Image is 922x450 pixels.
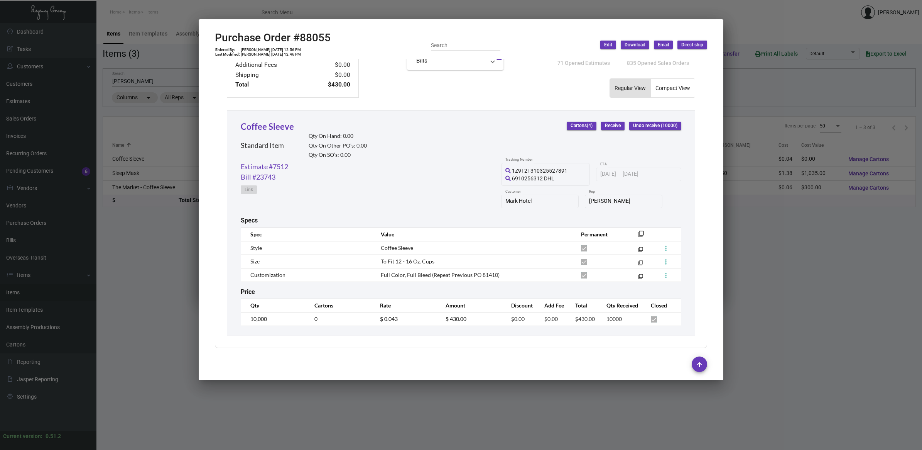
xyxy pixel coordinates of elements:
a: Estimate #7512 [241,161,288,172]
span: Download [625,42,645,48]
button: Receive [601,122,625,130]
th: Add Fee [537,299,567,312]
span: (4) [587,123,593,129]
span: Edit [604,42,612,48]
span: 6910256312﻿ DHL [512,175,554,182]
th: Spec [241,228,373,241]
span: Customization [250,272,285,278]
button: Cartons(4) [567,122,596,130]
span: Email [658,42,669,48]
button: Edit [600,41,616,49]
td: [PERSON_NAME] [DATE] 12:46 PM [240,52,301,57]
mat-expansion-panel-header: Bills [407,51,503,70]
th: Rate [372,299,438,312]
th: Closed [643,299,681,312]
button: 71 Opened Estimates [551,56,616,70]
h2: Qty On SO’s: 0.00 [309,152,367,158]
input: Start date [600,171,616,177]
a: Coffee Sleeve [241,121,294,132]
button: Email [654,41,673,49]
th: Discount [503,299,537,312]
span: Receive [605,122,621,129]
td: $430.00 [310,80,351,90]
span: – [618,171,621,177]
a: Bill #23743 [241,172,275,182]
th: Qty Received [599,299,643,312]
button: Undo receive (10000) [629,122,681,130]
span: 10000 [606,316,622,322]
mat-panel-title: Bills [416,56,485,65]
button: Link [241,185,257,194]
h2: Specs [241,217,258,224]
h2: Purchase Order #88055 [215,31,331,44]
input: End date [623,171,660,177]
th: Qty [241,299,307,312]
h2: Standard Item [241,141,284,150]
td: $0.00 [310,70,351,80]
th: Cartons [307,299,372,312]
span: Size [250,258,260,265]
button: 835 Opened Sales Orders [621,56,695,70]
span: Style [250,245,262,251]
h2: Qty On Hand: 0.00 [309,133,367,139]
span: Link [245,187,253,193]
h2: Price [241,288,255,295]
div: 0.51.2 [46,432,61,440]
th: Value [373,228,573,241]
span: 71 Opened Estimates [557,60,610,66]
button: Compact View [651,79,695,97]
td: $0.00 [310,60,351,70]
button: Direct ship [677,41,707,49]
span: Cartons [571,122,593,129]
mat-icon: filter_none [638,262,643,267]
td: Shipping [235,70,310,80]
td: Total [235,80,310,90]
span: Full Color, Full Bleed (Repeat Previous PO 81410) [381,272,500,278]
td: [PERSON_NAME] [DATE] 12:56 PM [240,48,301,52]
mat-icon: filter_none [638,233,644,239]
span: $430.00 [575,316,595,322]
td: Last Modified: [215,52,240,57]
th: Permanent [573,228,626,241]
span: Direct ship [681,42,703,48]
button: Regular View [610,79,650,97]
th: Amount [438,299,503,312]
h2: Qty On Other PO’s: 0.00 [309,143,367,149]
td: Additional Fees [235,60,310,70]
span: 835 Opened Sales Orders [627,60,689,66]
span: To Fit 12 - 16 Oz. Cups [381,258,434,265]
span: $0.00 [511,316,525,322]
span: $0.00 [544,316,558,322]
td: Entered By: [215,48,240,52]
mat-icon: filter_none [638,275,643,280]
button: Download [621,41,649,49]
span: Coffee Sleeve [381,245,413,251]
span: Undo receive (10000) [633,122,677,129]
mat-icon: filter_none [638,248,643,253]
th: Total [567,299,598,312]
div: Current version: [3,432,42,440]
span: 1Z9T2T310325527891 [512,168,567,174]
